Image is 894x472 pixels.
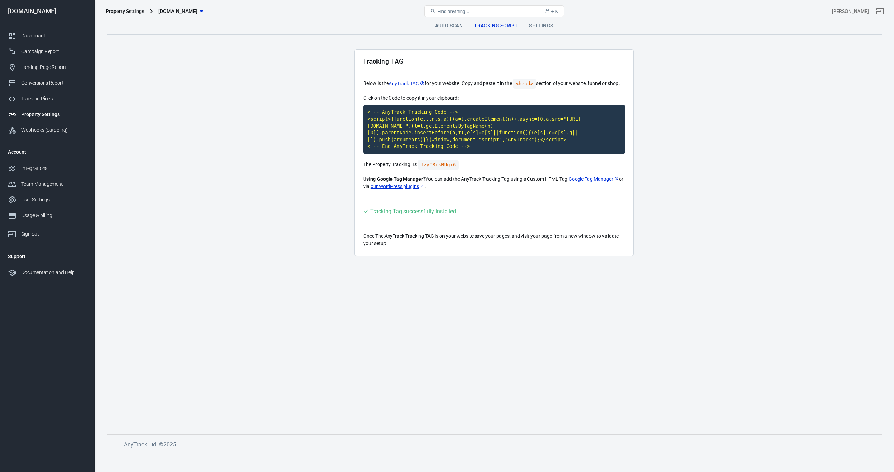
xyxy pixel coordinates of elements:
a: AnyTrack TAG [389,80,424,87]
p: The Property Tracking ID: [363,160,625,170]
a: Dashboard [2,28,92,44]
div: Property Settings [106,8,144,15]
div: Integrations [21,165,86,172]
div: Team Management [21,180,86,188]
li: Support [2,248,92,265]
div: Sign out [21,230,86,238]
a: Landing Page Report [2,59,92,75]
a: Settings [523,17,559,34]
div: Usage & billing [21,212,86,219]
a: Team Management [2,176,92,192]
a: Property Settings [2,107,92,122]
div: ⌘ + K [545,9,558,14]
a: Usage & billing [2,208,92,223]
div: Tracking Pixels [21,95,86,102]
code: Click to copy [363,105,625,154]
p: Click on the Code to copy it in your clipboard: [363,94,625,102]
a: Auto Scan [430,17,469,34]
a: Conversions Report [2,75,92,91]
p: You can add the AnyTrack Tracking Tag using a Custom HTML Tag or via . [363,176,625,190]
a: Google Tag Manager [569,176,619,183]
div: Visit your website to trigger the Tracking Tag and validate your setup. [363,207,456,216]
div: User Settings [21,196,86,203]
div: Webhooks (outgoing) [21,127,86,134]
div: [DOMAIN_NAME] [2,8,92,14]
div: Property Settings [21,111,86,118]
p: Below is the for your website. Copy and paste it in the section of your website, funnel or shop. [363,79,625,89]
a: Sign out [2,223,92,242]
a: Sign out [872,3,888,20]
div: Conversions Report [21,79,86,87]
h2: Tracking TAG [363,58,403,65]
button: [DOMAIN_NAME] [155,5,206,18]
div: Tracking Tag successfully installed [370,207,456,216]
code: <head> [513,79,536,89]
a: User Settings [2,192,92,208]
a: Tracking Pixels [2,91,92,107]
h6: AnyTrack Ltd. © 2025 [124,440,648,449]
a: Campaign Report [2,44,92,59]
a: Webhooks (outgoing) [2,122,92,138]
div: Campaign Report [21,48,86,55]
a: Integrations [2,160,92,176]
p: Once The AnyTrack Tracking TAG is on your website save your pages, and visit your page from a new... [363,233,625,247]
button: Find anything...⌘ + K [424,5,564,17]
div: Landing Page Report [21,64,86,71]
a: Tracking Script [468,17,523,34]
a: our WordPress plugins [371,183,425,190]
div: Dashboard [21,32,86,40]
span: worshipmusicacademy.com [158,7,197,16]
li: Account [2,144,92,160]
code: Click to copy [418,160,459,170]
div: Documentation and Help [21,269,86,276]
div: Account id: CdSpVoDX [832,8,869,15]
strong: Using Google Tag Manager? [363,176,425,182]
span: Find anything... [437,9,469,14]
